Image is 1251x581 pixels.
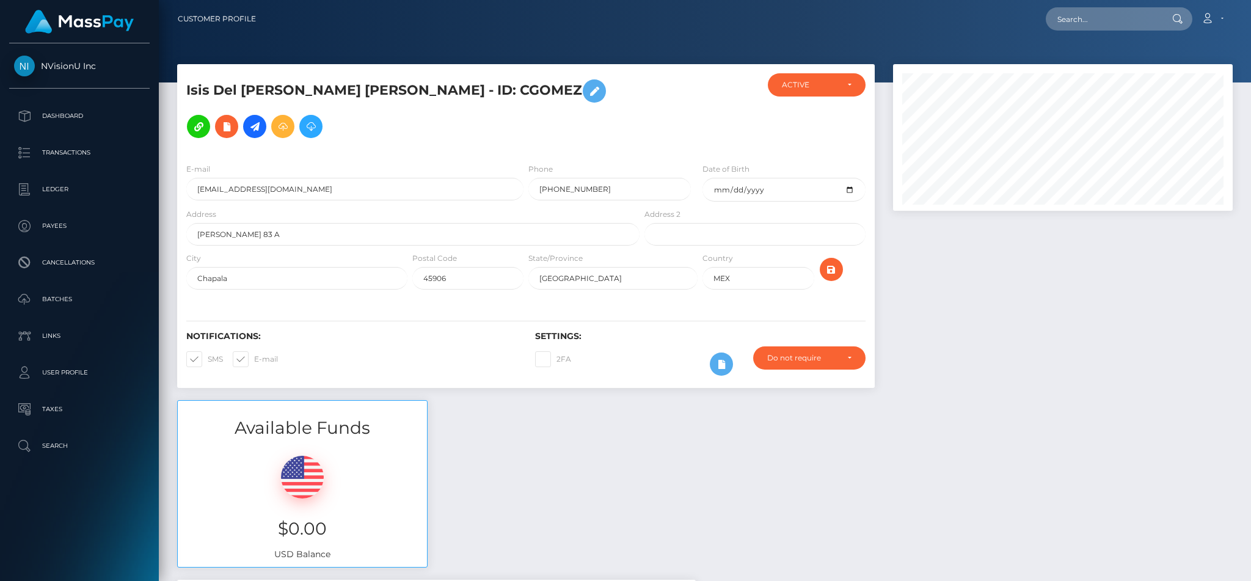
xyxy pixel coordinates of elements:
label: E-mail [186,164,210,175]
p: Search [14,437,145,455]
label: 2FA [535,351,571,367]
img: USD.png [281,456,324,499]
label: SMS [186,351,223,367]
a: Transactions [9,137,150,168]
a: Cancellations [9,247,150,278]
button: Do not require [753,346,866,370]
a: Search [9,431,150,461]
a: Initiate Payout [243,115,266,138]
a: User Profile [9,357,150,388]
a: Taxes [9,394,150,425]
label: Address [186,209,216,220]
p: Ledger [14,180,145,199]
a: Payees [9,211,150,241]
p: User Profile [14,364,145,382]
h3: Available Funds [178,416,427,440]
p: Links [14,327,145,345]
a: Links [9,321,150,351]
a: Batches [9,284,150,315]
a: Ledger [9,174,150,205]
h6: Notifications: [186,331,517,342]
p: Taxes [14,400,145,418]
div: Do not require [767,353,837,363]
span: NVisionU Inc [9,60,150,71]
div: USD Balance [178,440,427,567]
img: MassPay Logo [25,10,134,34]
img: NVisionU Inc [14,56,35,76]
a: Dashboard [9,101,150,131]
label: Phone [528,164,553,175]
p: Transactions [14,144,145,162]
h6: Settings: [535,331,866,342]
h5: Isis Del [PERSON_NAME] [PERSON_NAME] - ID: CGOMEZ [186,73,633,144]
label: State/Province [528,253,583,264]
p: Cancellations [14,254,145,272]
label: Date of Birth [702,164,750,175]
label: City [186,253,201,264]
label: Country [702,253,733,264]
div: ACTIVE [782,80,837,90]
p: Dashboard [14,107,145,125]
label: Address 2 [644,209,680,220]
p: Batches [14,290,145,309]
a: Customer Profile [178,6,256,32]
label: E-mail [233,351,278,367]
h3: $0.00 [187,517,418,541]
p: Payees [14,217,145,235]
label: Postal Code [412,253,457,264]
button: ACTIVE [768,73,866,97]
input: Search... [1046,7,1161,31]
